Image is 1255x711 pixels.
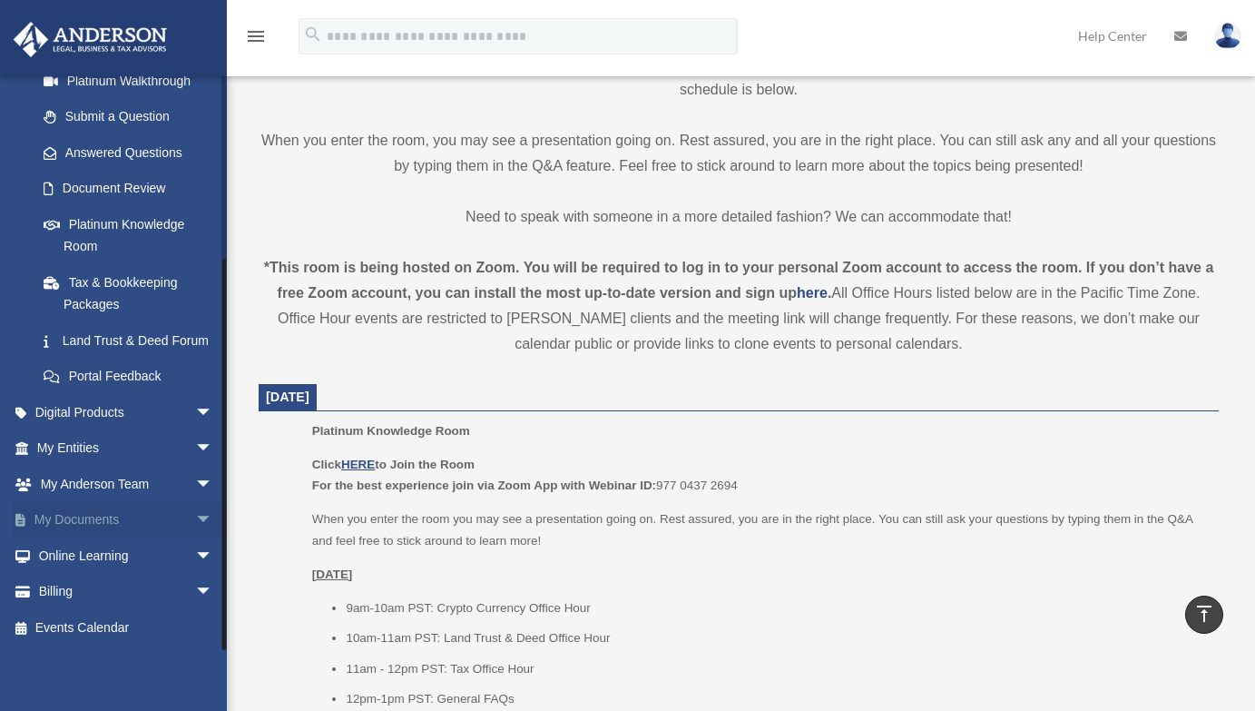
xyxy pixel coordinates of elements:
a: HERE [341,458,375,471]
span: arrow_drop_down [195,466,231,503]
p: Our open office hours and helplines have moved into our new ! The revised schedule is below. [259,52,1219,103]
a: My Anderson Teamarrow_drop_down [13,466,240,502]
a: Answered Questions [25,134,240,171]
a: My Entitiesarrow_drop_down [13,430,240,467]
li: 10am-11am PST: Land Trust & Deed Office Hour [346,627,1206,649]
a: Platinum Knowledge Room [25,206,231,264]
li: 11am - 12pm PST: Tax Office Hour [346,658,1206,680]
a: Tax & Bookkeeping Packages [25,264,240,322]
a: here [797,285,828,301]
p: 977 0437 2694 [312,454,1206,497]
span: arrow_drop_down [195,574,231,611]
i: search [303,25,323,44]
span: arrow_drop_down [195,502,231,539]
div: All Office Hours listed below are in the Pacific Time Zone. Office Hour events are restricted to ... [259,255,1219,357]
b: Click to Join the Room [312,458,475,471]
a: Billingarrow_drop_down [13,574,240,610]
a: Submit a Question [25,99,240,135]
li: 12pm-1pm PST: General FAQs [346,688,1206,710]
li: 9am-10am PST: Crypto Currency Office Hour [346,597,1206,619]
i: menu [245,25,267,47]
span: Platinum Knowledge Room [312,424,470,438]
a: Events Calendar [13,609,240,646]
p: When you enter the room, you may see a presentation going on. Rest assured, you are in the right ... [259,128,1219,179]
a: Digital Productsarrow_drop_down [13,394,240,430]
strong: . [828,285,831,301]
a: Land Trust & Deed Forum [25,322,240,359]
a: Online Learningarrow_drop_down [13,538,240,574]
u: [DATE] [312,568,353,581]
p: When you enter the room you may see a presentation going on. Rest assured, you are in the right p... [312,509,1206,551]
span: [DATE] [266,390,309,404]
i: vertical_align_top [1193,603,1215,625]
a: Platinum Walkthrough [25,63,240,99]
span: arrow_drop_down [195,430,231,468]
a: My Documentsarrow_drop_down [13,502,240,538]
img: User Pic [1214,23,1241,49]
span: arrow_drop_down [195,538,231,575]
strong: *This room is being hosted on Zoom. You will be required to log in to your personal Zoom account ... [264,260,1214,301]
a: vertical_align_top [1185,596,1223,634]
b: For the best experience join via Zoom App with Webinar ID: [312,479,656,492]
img: Anderson Advisors Platinum Portal [8,22,172,57]
a: Document Review [25,171,240,207]
span: arrow_drop_down [195,394,231,431]
a: menu [245,32,267,47]
a: Portal Feedback [25,359,240,395]
p: Need to speak with someone in a more detailed fashion? We can accommodate that! [259,204,1219,230]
